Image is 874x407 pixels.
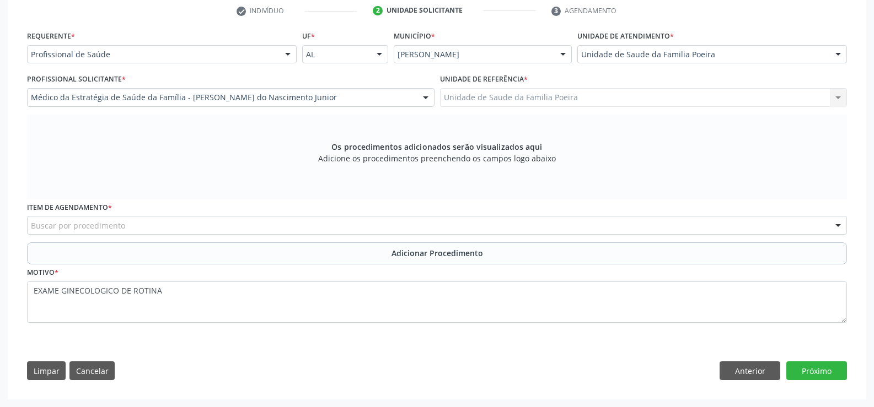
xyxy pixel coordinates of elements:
div: Unidade solicitante [387,6,463,15]
button: Cancelar [69,361,115,380]
label: Motivo [27,264,58,281]
label: Item de agendamento [27,199,112,216]
label: Unidade de atendimento [577,28,674,45]
span: Adicione os procedimentos preenchendo os campos logo abaixo [318,153,556,164]
span: Profissional de Saúde [31,49,274,60]
span: Médico da Estratégia de Saúde da Família - [PERSON_NAME] do Nascimento Junior [31,92,412,103]
button: Próximo [786,361,847,380]
div: 2 [373,6,383,16]
span: Os procedimentos adicionados serão visualizados aqui [331,141,542,153]
span: [PERSON_NAME] [398,49,549,60]
button: Adicionar Procedimento [27,242,847,264]
button: Anterior [720,361,780,380]
span: Buscar por procedimento [31,220,125,231]
label: Profissional Solicitante [27,71,126,88]
label: UF [302,28,315,45]
button: Limpar [27,361,66,380]
label: Município [394,28,435,45]
label: Unidade de referência [440,71,528,88]
label: Requerente [27,28,75,45]
span: Unidade de Saude da Familia Poeira [581,49,824,60]
span: AL [306,49,366,60]
span: Adicionar Procedimento [392,247,483,259]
